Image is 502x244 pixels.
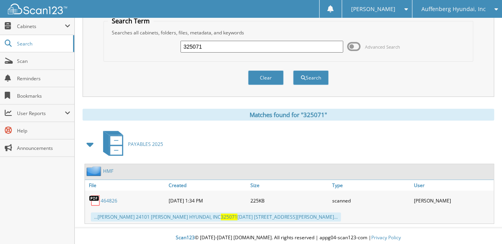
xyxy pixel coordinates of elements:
[108,17,154,25] legend: Search Term
[330,193,412,208] div: scanned
[371,234,401,241] a: Privacy Policy
[412,180,494,191] a: User
[101,197,117,204] a: 464826
[248,193,330,208] div: 225KB
[17,58,70,64] span: Scan
[17,40,69,47] span: Search
[365,44,400,50] span: Advanced Search
[108,29,469,36] div: Searches all cabinets, folders, files, metadata, and keywords
[17,93,70,99] span: Bookmarks
[128,141,163,148] span: PAYABLES 2025
[412,193,494,208] div: [PERSON_NAME]
[86,166,103,176] img: folder2.png
[221,214,237,220] span: 325071
[83,109,494,121] div: Matches found for "325071"
[98,129,163,160] a: PAYABLES 2025
[463,206,502,244] iframe: Chat Widget
[103,168,113,174] a: HMF
[248,180,330,191] a: Size
[17,75,70,82] span: Reminders
[17,127,70,134] span: Help
[167,193,248,208] div: [DATE] 1:34 PM
[17,110,65,117] span: User Reports
[91,212,341,221] div: ...[PERSON_NAME] 24101 [PERSON_NAME] HYUNDAI, INC [DATE] [STREET_ADDRESS][PERSON_NAME]...
[8,4,67,14] img: scan123-logo-white.svg
[89,195,101,206] img: PDF.png
[176,234,195,241] span: Scan123
[17,23,65,30] span: Cabinets
[421,7,485,11] span: Auffenberg Hyundai, Inc
[351,7,395,11] span: [PERSON_NAME]
[330,180,412,191] a: Type
[17,145,70,151] span: Announcements
[293,70,329,85] button: Search
[248,70,284,85] button: Clear
[85,180,167,191] a: File
[167,180,248,191] a: Created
